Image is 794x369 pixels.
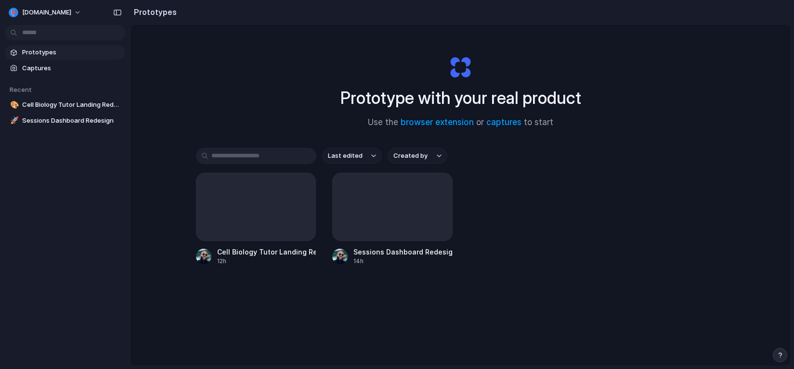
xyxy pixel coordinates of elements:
[353,257,453,266] div: 14h
[5,5,86,20] button: [DOMAIN_NAME]
[22,8,71,17] span: [DOMAIN_NAME]
[22,100,121,110] span: Cell Biology Tutor Landing Redesign
[368,116,553,129] span: Use the or to start
[22,64,121,73] span: Captures
[217,257,316,266] div: 12h
[340,85,581,111] h1: Prototype with your real product
[10,115,17,126] div: 🚀
[393,151,428,161] span: Created by
[10,86,32,93] span: Recent
[130,6,177,18] h2: Prototypes
[196,173,316,266] a: Cell Biology Tutor Landing Redesign12h
[401,117,474,127] a: browser extension
[217,247,316,257] div: Cell Biology Tutor Landing Redesign
[5,45,125,60] a: Prototypes
[5,114,125,128] a: 🚀Sessions Dashboard Redesign
[328,151,363,161] span: Last edited
[9,116,18,126] button: 🚀
[332,173,453,266] a: Sessions Dashboard Redesign14h
[22,48,121,57] span: Prototypes
[10,100,17,111] div: 🎨
[322,148,382,164] button: Last edited
[5,98,125,112] a: 🎨Cell Biology Tutor Landing Redesign
[486,117,521,127] a: captures
[5,61,125,76] a: Captures
[9,100,18,110] button: 🎨
[388,148,447,164] button: Created by
[22,116,121,126] span: Sessions Dashboard Redesign
[353,247,453,257] div: Sessions Dashboard Redesign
